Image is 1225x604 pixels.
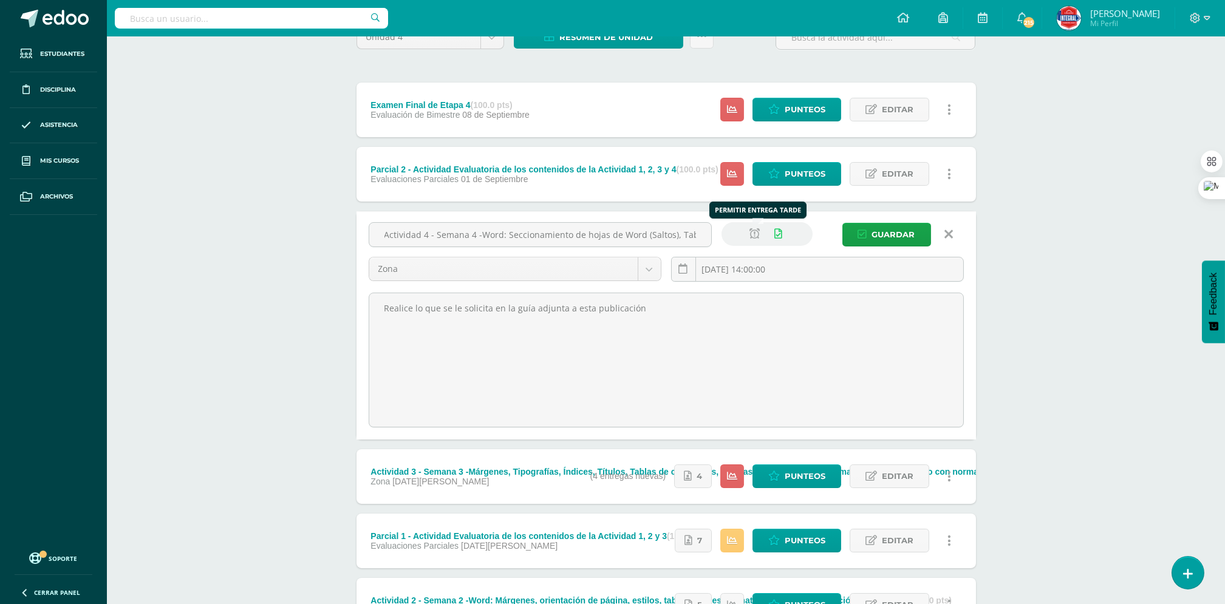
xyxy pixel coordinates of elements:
a: Estudiantes [10,36,97,72]
span: Estudiantes [40,49,84,59]
span: [DATE][PERSON_NAME] [392,477,489,486]
a: Zona [369,257,661,280]
a: Archivos [10,179,97,215]
span: Punteos [785,163,825,185]
span: Evaluación de Bimestre [370,110,460,120]
span: Feedback [1208,273,1219,315]
span: Asistencia [40,120,78,130]
span: Zona [378,257,629,280]
span: Editar [882,98,913,121]
a: Mis cursos [10,143,97,179]
span: Editar [882,529,913,552]
a: Soporte [15,549,92,566]
span: [PERSON_NAME] [1090,7,1160,19]
input: Título [369,223,711,246]
a: 4 [674,464,712,488]
span: 01 de Septiembre [461,174,528,184]
textarea: Realice lo que se le solicita en la guía adjunta a esta publicación [369,293,963,427]
img: 5b05793df8038e2f74dd67e63a03d3f6.png [1057,6,1081,30]
a: 7 [675,529,712,552]
span: Mi Perfil [1090,18,1160,29]
div: Examen Final de Etapa 4 [370,100,530,110]
span: Zona [370,477,390,486]
button: Feedback - Mostrar encuesta [1202,260,1225,343]
a: Punteos [752,464,841,488]
strong: (100.0 pts) [471,100,513,110]
input: Fecha de entrega [672,257,963,281]
span: Unidad 4 [366,25,471,49]
a: Resumen de unidad [514,25,683,49]
span: Evaluaciones Parciales [370,541,459,551]
span: 4 [697,465,702,487]
span: Editar [882,163,913,185]
span: [DATE][PERSON_NAME] [461,541,558,551]
span: Soporte [49,554,78,563]
span: Editar [882,465,913,487]
span: Resumen de unidad [559,26,653,49]
strong: (100.0 pts) [677,165,718,174]
input: Busca la actividad aquí... [776,25,975,49]
div: Parcial 2 - Actividad Evaluatoria de los contenidos de la Actividad 1, 2, 3 y 4 [370,165,718,174]
span: Punteos [785,98,825,121]
input: Busca un usuario... [115,8,388,29]
button: Guardar [842,223,931,246]
a: Asistencia [10,108,97,144]
span: Archivos [40,192,73,202]
span: Disciplina [40,85,76,95]
span: 08 de Septiembre [462,110,530,120]
a: Punteos [752,529,841,552]
div: Parcial 1 - Actividad Evaluatoria de los contenidos de la Actividad 1, 2 y 3 [370,531,709,541]
a: Disciplina [10,72,97,108]
span: Guardar [872,223,915,246]
a: Punteos [752,162,841,186]
span: Evaluaciones Parciales [370,174,459,184]
span: 7 [697,529,702,552]
span: Mis cursos [40,156,79,166]
span: 215 [1022,16,1036,29]
a: Unidad 4 [357,25,503,49]
a: Punteos [752,98,841,121]
span: Punteos [785,529,825,552]
div: Permitir entrega tarde [715,205,801,214]
div: Actividad 3 - Semana 3 -Márgenes, Tipografías, Índices, Títulos, Tablas de contenidos, Normas APA... [370,467,1047,477]
span: Punteos [785,465,825,487]
span: Cerrar panel [34,588,80,597]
